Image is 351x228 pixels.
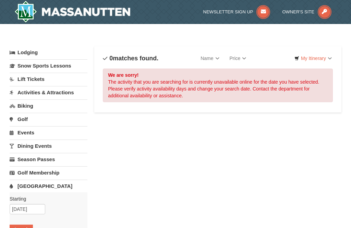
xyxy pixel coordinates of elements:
a: Massanutten Resort [14,1,130,23]
span: Newsletter Sign Up [203,9,253,14]
a: Season Passes [10,153,87,166]
a: [GEOGRAPHIC_DATA] [10,180,87,192]
a: Snow Sports Lessons [10,59,87,72]
a: Lodging [10,46,87,59]
a: Biking [10,99,87,112]
a: Price [225,51,252,65]
a: Golf [10,113,87,125]
a: Activities & Attractions [10,86,87,99]
h4: matches found. [103,55,158,62]
div: The activity that you are searching for is currently unavailable online for the date you have sel... [103,69,333,102]
strong: We are sorry! [108,72,138,78]
a: Golf Membership [10,166,87,179]
a: Name [195,51,224,65]
a: Lift Tickets [10,73,87,85]
label: Starting [10,195,82,202]
span: Owner's Site [282,9,314,14]
a: Dining Events [10,140,87,152]
a: Newsletter Sign Up [203,9,270,14]
img: Massanutten Resort Logo [14,1,130,23]
a: Owner's Site [282,9,331,14]
a: My Itinerary [290,53,336,63]
a: Events [10,126,87,139]
span: 0 [109,55,113,62]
